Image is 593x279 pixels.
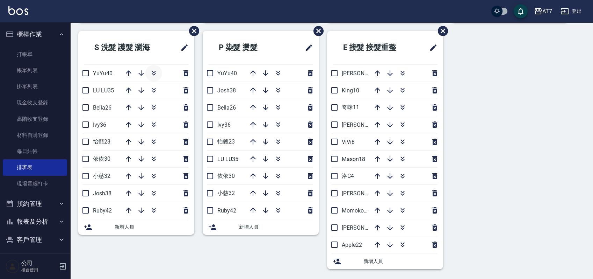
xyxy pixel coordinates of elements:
[93,190,111,197] span: Josh38
[558,5,585,18] button: 登出
[3,195,67,213] button: 預約管理
[3,249,67,267] button: 員工及薪資
[342,87,359,94] span: King10
[542,7,552,16] div: AT7
[93,104,111,111] span: Bella26
[3,143,67,159] a: 每日結帳
[425,39,437,56] span: 修改班表的標題
[301,39,313,56] span: 修改班表的標題
[21,260,57,267] h5: 公司
[514,4,528,18] button: save
[208,35,284,60] h2: P 染髮 燙髮
[93,207,112,214] span: Ruby42
[93,173,110,179] span: 小慈32
[342,139,355,145] span: ViVi8
[217,104,236,111] span: Bella26
[342,121,387,128] span: [PERSON_NAME]7
[342,190,387,197] span: [PERSON_NAME]9
[3,159,67,175] a: 排班表
[342,104,359,111] span: 奇咪11
[78,219,194,235] div: 新增人員
[3,46,67,62] a: 打帳單
[217,121,231,128] span: Ivy36
[93,121,106,128] span: Ivy36
[342,156,365,162] span: Mason18
[342,70,387,77] span: [PERSON_NAME]2
[203,219,319,235] div: 新增人員
[6,259,20,273] img: Person
[3,25,67,43] button: 櫃檯作業
[217,207,236,214] span: Ruby42
[239,223,313,231] span: 新增人員
[433,21,449,41] span: 刪除班表
[3,78,67,95] a: 掛單列表
[217,156,238,162] span: LU LU35
[3,95,67,111] a: 現金收支登錄
[3,62,67,78] a: 帳單列表
[3,176,67,192] a: 現場電腦打卡
[308,21,325,41] span: 刪除班表
[21,267,57,273] p: 櫃台使用
[93,155,110,162] span: 依依30
[333,35,416,60] h2: E 接髮 接髮重整
[3,231,67,249] button: 客戶管理
[3,212,67,231] button: 報表及分析
[342,173,354,179] span: 洛C4
[93,87,114,94] span: LU LU35
[531,4,555,19] button: AT7
[93,70,113,77] span: YuYu40
[184,21,200,41] span: 刪除班表
[327,253,443,269] div: 新增人員
[342,242,362,248] span: Apple22
[342,207,370,214] span: Momoko12
[84,35,168,60] h2: S 洗髮 護髮 瀏海
[3,127,67,143] a: 材料自購登錄
[217,70,237,77] span: YuYu40
[217,190,235,196] span: 小慈32
[363,258,437,265] span: 新增人員
[3,111,67,127] a: 高階收支登錄
[115,223,189,231] span: 新增人員
[8,6,28,15] img: Logo
[217,173,235,179] span: 依依30
[93,138,110,145] span: 怡甄23
[217,87,236,94] span: Josh38
[176,39,189,56] span: 修改班表的標題
[217,138,235,145] span: 怡甄23
[342,224,387,231] span: [PERSON_NAME]6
